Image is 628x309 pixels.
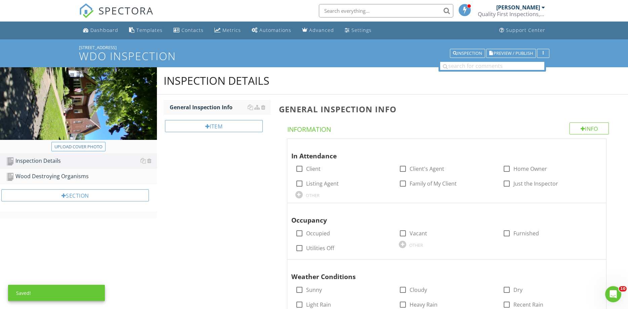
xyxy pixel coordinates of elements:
[181,27,204,33] div: Contacts
[478,11,545,17] div: Quality First Inspections, LLC
[319,4,453,17] input: Search everything...
[486,49,536,58] button: Preview / Publish
[170,103,270,111] div: General Inspection Info
[605,286,621,302] iframe: Intercom live chat
[497,24,548,37] a: Support Center
[513,165,547,172] label: Home Owner
[306,180,339,187] label: Listing Agent
[619,286,627,292] span: 10
[6,172,157,181] div: Wood Destroying Organisms
[98,3,154,17] span: SPECTORA
[291,142,587,161] div: In Attendance
[496,4,540,11] div: [PERSON_NAME]
[171,24,206,37] a: Contacts
[80,24,121,37] a: Dashboard
[306,301,331,308] label: Light Rain
[165,120,262,132] div: Item
[212,24,244,37] a: Metrics
[306,286,322,293] label: Sunny
[450,49,485,58] button: Inspection
[1,189,149,201] div: Section
[410,301,437,308] label: Heavy Rain
[409,242,423,248] div: OTHER
[513,230,539,237] label: Furnished
[287,122,609,134] h4: Information
[54,144,102,150] div: Upload cover photo
[342,24,374,37] a: Settings
[513,286,522,293] label: Dry
[440,62,544,70] input: search for comments
[79,9,154,23] a: SPECTORA
[90,27,118,33] div: Dashboard
[259,27,291,33] div: Automations
[306,230,330,237] label: Occupied
[299,24,337,37] a: Advanced
[486,50,536,56] a: Preview / Publish
[79,3,94,18] img: The Best Home Inspection Software - Spectora
[453,51,482,56] div: Inspection
[126,24,165,37] a: Templates
[494,51,533,55] span: Preview / Publish
[222,27,241,33] div: Metrics
[450,50,485,56] a: Inspection
[309,27,334,33] div: Advanced
[513,301,543,308] label: Recent Rain
[410,230,427,237] label: Vacant
[351,27,372,33] div: Settings
[51,142,106,151] button: Upload cover photo
[79,45,549,50] div: [STREET_ADDRESS]
[249,24,294,37] a: Automations (Basic)
[291,206,587,225] div: Occupancy
[79,50,549,62] h1: WDO Inspection
[506,27,545,33] div: Support Center
[6,157,157,165] div: Inspection Details
[513,180,558,187] label: Just the Inspector
[306,165,321,172] label: Client
[306,193,320,198] div: OTHER
[306,245,334,252] label: Utilities Off
[136,27,163,33] div: Templates
[291,262,587,282] div: Weather Conditions
[410,180,457,187] label: Family of My Client
[410,165,444,172] label: Client's Agent
[8,285,105,301] div: Saved!
[164,74,269,87] div: Inspection Details
[279,105,617,114] h3: General Inspection Info
[570,122,609,134] div: Info
[410,286,427,293] label: Cloudy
